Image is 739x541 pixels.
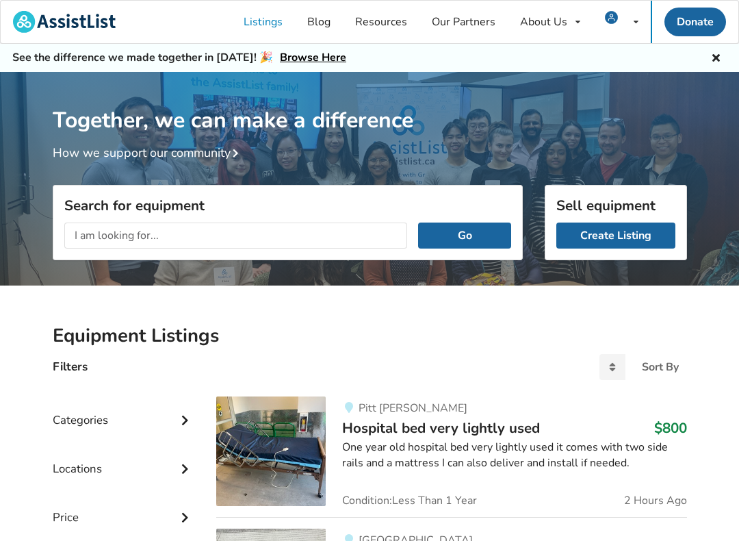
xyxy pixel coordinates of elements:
button: Go [418,223,510,249]
a: Browse Here [280,50,346,65]
h5: See the difference we made together in [DATE]! 🎉 [12,51,346,65]
div: About Us [520,16,567,27]
div: Categories [53,386,195,434]
img: user icon [605,11,618,24]
h3: Sell equipment [556,197,675,214]
img: assistlist-logo [13,11,116,33]
h1: Together, we can make a difference [53,72,687,134]
h4: Filters [53,359,88,375]
div: One year old hospital bed very lightly used it comes with two side rails and a mattress I can als... [342,440,686,471]
a: Resources [343,1,419,43]
h3: $800 [654,419,687,437]
a: Create Listing [556,223,675,249]
span: Hospital bed very lightly used [342,418,540,438]
a: Blog [295,1,343,43]
h2: Equipment Listings [53,324,687,348]
div: Sort By [642,362,679,373]
a: Donate [664,8,726,36]
div: Locations [53,434,195,483]
h3: Search for equipment [64,197,511,214]
input: I am looking for... [64,223,408,249]
span: 2 Hours Ago [624,495,687,506]
img: bedroom equipment-hospital bed very lightly used [216,397,326,506]
a: bedroom equipment-hospital bed very lightly usedPitt [PERSON_NAME]Hospital bed very lightly used$... [216,397,686,517]
a: Our Partners [419,1,508,43]
div: Price [53,483,195,531]
span: Pitt [PERSON_NAME] [359,401,467,416]
a: Listings [231,1,295,43]
a: How we support our community [53,144,244,161]
span: Condition: Less Than 1 Year [342,495,477,506]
